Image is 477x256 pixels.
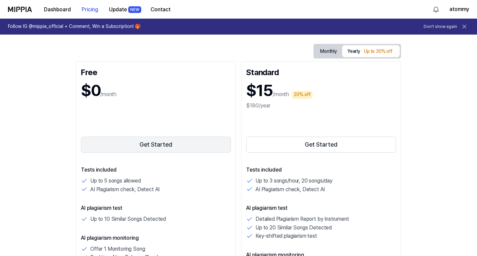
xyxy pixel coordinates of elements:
p: AI Plagiarism check, Detect AI [90,185,160,194]
p: AI plagiarism test [81,204,231,212]
p: Detailed Plagiarism Report by Instrument [255,215,349,223]
button: atommy [449,5,469,13]
div: NEW [128,6,141,13]
p: AI plagiarism monitoring [81,234,231,242]
p: /month [100,90,117,98]
div: Free [81,66,231,77]
img: 알림 [432,5,440,13]
button: Get Started [246,137,396,153]
button: Pricing [76,3,104,16]
button: UpdateNEW [104,3,145,16]
div: 20% off [292,91,312,99]
a: Get Started [81,135,231,154]
div: Standard [246,66,396,77]
button: Monthly [315,46,342,57]
a: Pricing [76,0,104,19]
p: Up to 10 Similar Songs Detected [90,215,166,223]
p: Key-shifted plagiarism test [255,232,317,240]
button: Dashboard [39,3,76,16]
h1: $15 [246,79,273,102]
button: Yearly [342,45,400,57]
h1: $0 [81,79,100,102]
button: Contact [145,3,176,16]
p: AI plagiarism test [246,204,396,212]
p: Offer 1 Monitoring Song [90,245,145,253]
p: /month [273,90,289,98]
div: Up to 30% off [362,48,394,56]
img: logo [8,7,32,12]
a: Get Started [246,135,396,154]
button: Get Started [81,137,231,153]
a: UpdateNEW [104,0,145,19]
button: Don't show again [424,24,457,30]
p: Up to 20 Similar Songs Detected [255,223,332,232]
p: AI Plagiarism check, Detect AI [255,185,325,194]
p: Tests included [246,166,396,174]
div: $180/year [246,102,396,110]
p: Tests included [81,166,231,174]
h1: Follow IG @mippia_official + Comment, Win a Subscription! 🎁 [8,23,141,30]
p: Up to 5 songs allowed [90,177,141,185]
p: Up to 3 songs/hour, 20 songs/day [255,177,332,185]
